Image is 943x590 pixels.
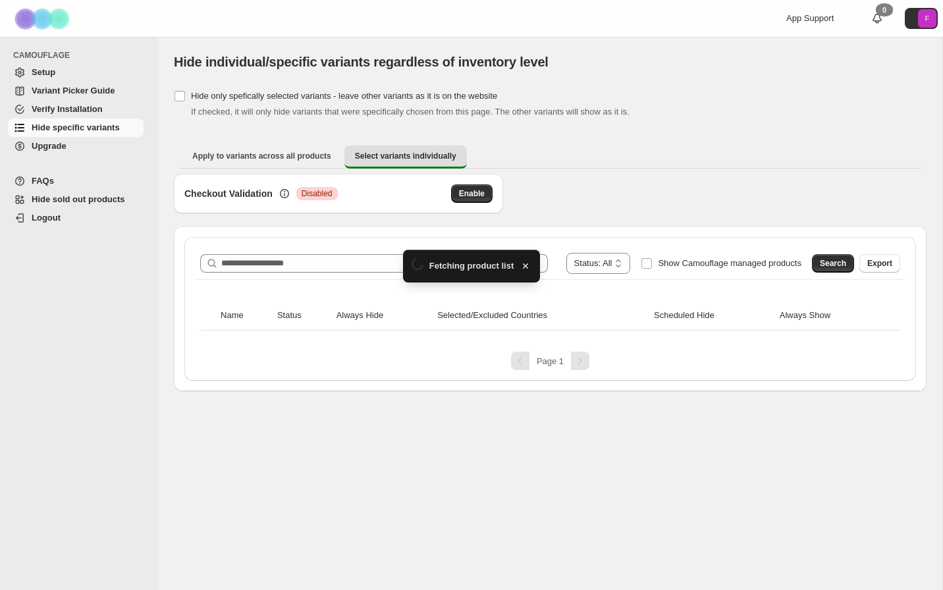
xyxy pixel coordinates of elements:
[195,352,905,370] nav: Pagination
[429,259,514,273] span: Fetching product list
[459,188,485,199] span: Enable
[192,151,331,161] span: Apply to variants across all products
[13,50,149,61] span: CAMOUFLAGE
[182,146,342,167] button: Apply to variants across all products
[451,184,493,203] button: Enable
[812,254,854,273] button: Search
[537,356,564,366] span: Page 1
[8,82,144,100] a: Variant Picker Guide
[217,301,273,331] th: Name
[32,141,67,151] span: Upgrade
[8,209,144,227] a: Logout
[333,301,434,331] th: Always Hide
[433,301,650,331] th: Selected/Excluded Countries
[191,107,630,117] span: If checked, it will only hide variants that were specifically chosen from this page. The other va...
[786,13,834,23] span: App Support
[918,9,936,28] span: Avatar with initials F
[32,104,103,114] span: Verify Installation
[355,151,456,161] span: Select variants individually
[867,258,892,269] span: Export
[8,119,144,137] a: Hide specific variants
[658,258,801,268] span: Show Camouflage managed products
[174,174,927,391] div: Select variants individually
[32,67,55,77] span: Setup
[905,8,938,29] button: Avatar with initials F
[32,194,125,204] span: Hide sold out products
[859,254,900,273] button: Export
[876,3,893,16] div: 0
[32,176,54,186] span: FAQs
[776,301,884,331] th: Always Show
[191,91,497,101] span: Hide only spefically selected variants - leave other variants as it is on the website
[871,12,884,25] a: 0
[174,55,549,69] span: Hide individual/specific variants regardless of inventory level
[8,190,144,209] a: Hide sold out products
[302,188,333,199] span: Disabled
[8,100,144,119] a: Verify Installation
[273,301,333,331] th: Status
[820,258,846,269] span: Search
[11,1,76,37] img: Camouflage
[184,187,273,200] h3: Checkout Validation
[925,14,930,22] text: F
[344,146,467,169] button: Select variants individually
[32,122,120,132] span: Hide specific variants
[8,63,144,82] a: Setup
[8,172,144,190] a: FAQs
[32,86,115,95] span: Variant Picker Guide
[8,137,144,155] a: Upgrade
[32,213,61,223] span: Logout
[650,301,776,331] th: Scheduled Hide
